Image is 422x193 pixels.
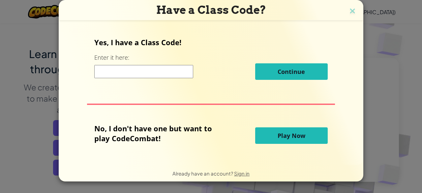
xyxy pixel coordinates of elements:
[156,3,266,16] span: Have a Class Code?
[94,37,327,47] p: Yes, I have a Class Code!
[348,7,357,16] img: close icon
[234,170,250,177] a: Sign in
[278,68,305,76] span: Continue
[94,53,129,62] label: Enter it here:
[278,132,305,140] span: Play Now
[172,170,234,177] span: Already have an account?
[94,123,222,143] p: No, I don't have one but want to play CodeCombat!
[255,127,328,144] button: Play Now
[255,63,328,80] button: Continue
